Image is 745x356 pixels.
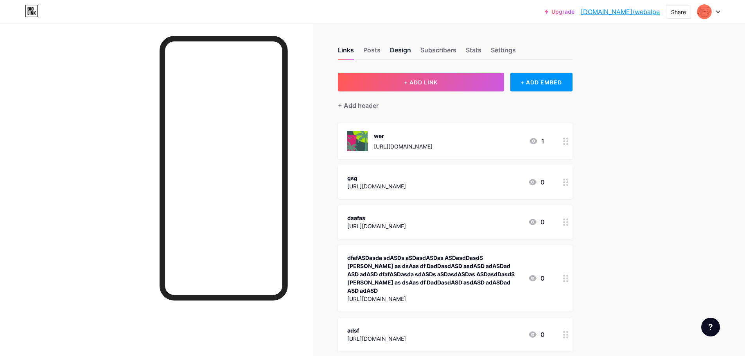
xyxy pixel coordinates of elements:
[363,45,381,59] div: Posts
[528,217,544,227] div: 0
[466,45,481,59] div: Stats
[347,131,368,151] img: wer
[404,79,438,86] span: + ADD LINK
[491,45,516,59] div: Settings
[347,335,406,343] div: [URL][DOMAIN_NAME]
[671,8,686,16] div: Share
[347,222,406,230] div: [URL][DOMAIN_NAME]
[545,9,574,15] a: Upgrade
[528,177,544,187] div: 0
[528,274,544,283] div: 0
[347,254,522,295] div: dfafASDasda sdASDs aSDasdASDas ASDasdDasdS [PERSON_NAME] as dsAas df DadDasdASD asdASD adASDad AS...
[390,45,411,59] div: Design
[510,73,573,91] div: + ADD EMBED
[347,295,522,303] div: [URL][DOMAIN_NAME]
[374,132,433,140] div: wer
[338,101,379,110] div: + Add header
[338,73,504,91] button: + ADD LINK
[347,326,406,335] div: adsf
[347,214,406,222] div: dsafas
[347,182,406,190] div: [URL][DOMAIN_NAME]
[374,142,433,150] div: [URL][DOMAIN_NAME]
[581,7,660,16] a: [DOMAIN_NAME]/webalpe
[697,4,712,19] img: webalpe
[529,136,544,146] div: 1
[420,45,456,59] div: Subscribers
[338,45,354,59] div: Links
[528,330,544,339] div: 0
[347,174,406,182] div: gsg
